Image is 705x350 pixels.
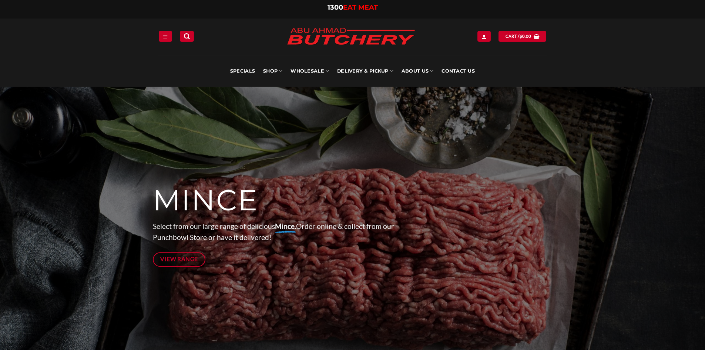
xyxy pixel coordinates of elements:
[159,31,172,41] a: Menu
[275,222,296,230] strong: Mince.
[520,33,522,40] span: $
[180,31,194,41] a: Search
[343,3,378,11] span: EAT MEAT
[337,56,393,87] a: Delivery & Pickup
[520,34,531,39] bdi: 0.00
[402,56,433,87] a: About Us
[328,3,378,11] a: 1300EAT MEAT
[153,252,206,267] a: View Range
[160,254,198,264] span: View Range
[477,31,491,41] a: Login
[506,33,531,40] span: Cart /
[328,3,343,11] span: 1300
[263,56,282,87] a: SHOP
[281,23,421,51] img: Abu Ahmad Butchery
[442,56,475,87] a: Contact Us
[291,56,329,87] a: Wholesale
[153,222,394,242] span: Select from our large range of delicious Order online & collect from our Punchbowl Store or have ...
[230,56,255,87] a: Specials
[498,31,546,41] a: View cart
[153,183,258,218] span: MINCE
